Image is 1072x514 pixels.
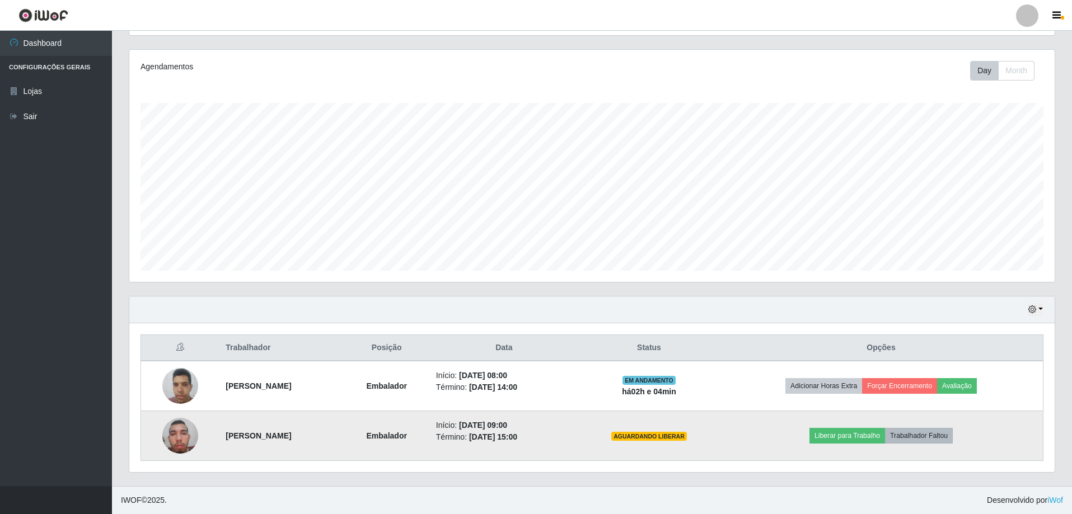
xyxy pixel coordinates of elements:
th: Data [429,335,579,361]
button: Adicionar Horas Extra [785,378,862,394]
img: CoreUI Logo [18,8,68,22]
li: Término: [436,381,572,393]
button: Month [998,61,1034,81]
time: [DATE] 14:00 [469,383,517,392]
li: Término: [436,431,572,443]
th: Status [579,335,719,361]
button: Forçar Encerramento [862,378,937,394]
strong: [PERSON_NAME] [226,381,291,390]
span: © 2025 . [121,494,167,506]
button: Avaliação [937,378,977,394]
th: Posição [344,335,429,361]
th: Trabalhador [219,335,344,361]
div: Agendamentos [141,61,507,73]
strong: há 02 h e 04 min [622,387,676,396]
div: First group [970,61,1034,81]
div: Toolbar with button groups [970,61,1043,81]
span: IWOF [121,496,142,504]
strong: Embalador [367,431,407,440]
strong: Embalador [367,381,407,390]
button: Liberar para Trabalho [809,428,885,444]
span: AGUARDANDO LIBERAR [611,432,687,441]
span: Desenvolvido por [987,494,1063,506]
strong: [PERSON_NAME] [226,431,291,440]
time: [DATE] 15:00 [469,432,517,441]
th: Opções [719,335,1043,361]
time: [DATE] 08:00 [459,371,507,380]
img: 1719359532137.jpeg [162,412,198,459]
li: Início: [436,370,572,381]
span: EM ANDAMENTO [622,376,676,385]
button: Trabalhador Faltou [885,428,953,444]
a: iWof [1047,496,1063,504]
img: 1747393323970.jpeg [162,362,198,409]
li: Início: [436,419,572,431]
button: Day [970,61,999,81]
time: [DATE] 09:00 [459,421,507,430]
